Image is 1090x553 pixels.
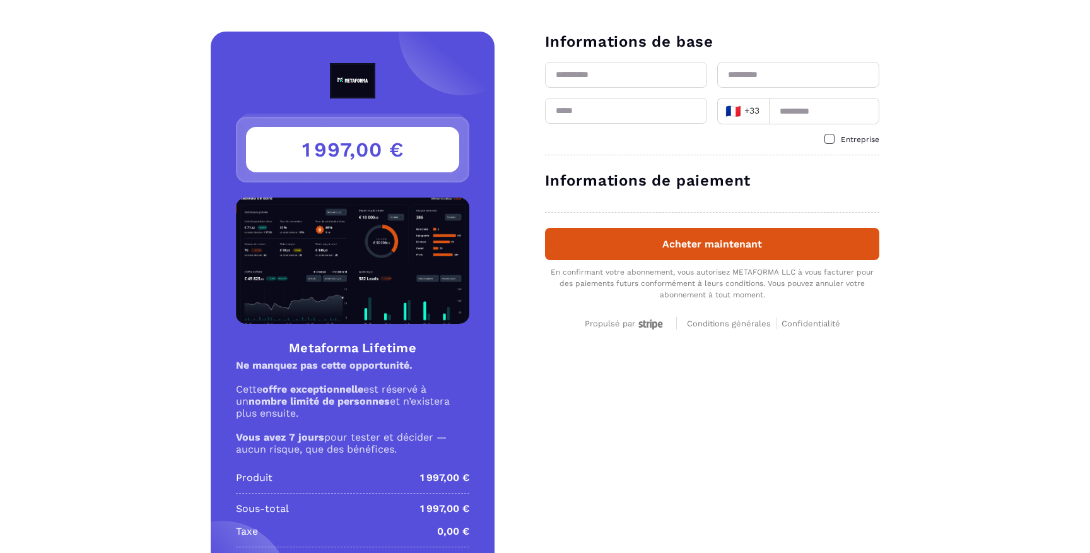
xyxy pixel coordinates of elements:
h3: 1 997,00 € [246,127,459,172]
span: 🇫🇷 [725,102,741,120]
strong: Ne manquez pas cette opportunité. [236,359,413,371]
img: logo [301,63,404,98]
a: Conditions générales [687,317,776,329]
p: 1 997,00 € [420,501,469,516]
p: 1 997,00 € [420,470,469,485]
a: Confidentialité [782,317,840,329]
h4: Metaforma Lifetime [236,339,469,357]
strong: nombre limité de personnes [249,395,390,407]
p: Cette est réservé à un et n’existera plus ensuite. [236,383,469,419]
button: Acheter maintenant [545,228,879,260]
img: Product Image [236,198,469,324]
strong: Vous avez 7 jours [236,431,324,443]
p: Produit [236,470,272,485]
a: Propulsé par [585,317,666,329]
div: Search for option [717,98,769,124]
div: Propulsé par [585,319,666,330]
div: En confirmant votre abonnement, vous autorisez METAFORMA LLC à vous facturer pour des paiements f... [545,266,879,300]
p: Sous-total [236,501,289,516]
strong: offre exceptionnelle [262,383,363,395]
p: 0,00 € [437,524,469,539]
h3: Informations de paiement [545,170,879,191]
h3: Informations de base [545,32,879,52]
span: +33 [725,102,761,120]
span: Entreprise [841,135,879,144]
span: Confidentialité [782,319,840,328]
input: Search for option [763,102,765,121]
p: pour tester et décider — aucun risque, que des bénéfices. [236,431,469,455]
span: Conditions générales [687,319,771,328]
